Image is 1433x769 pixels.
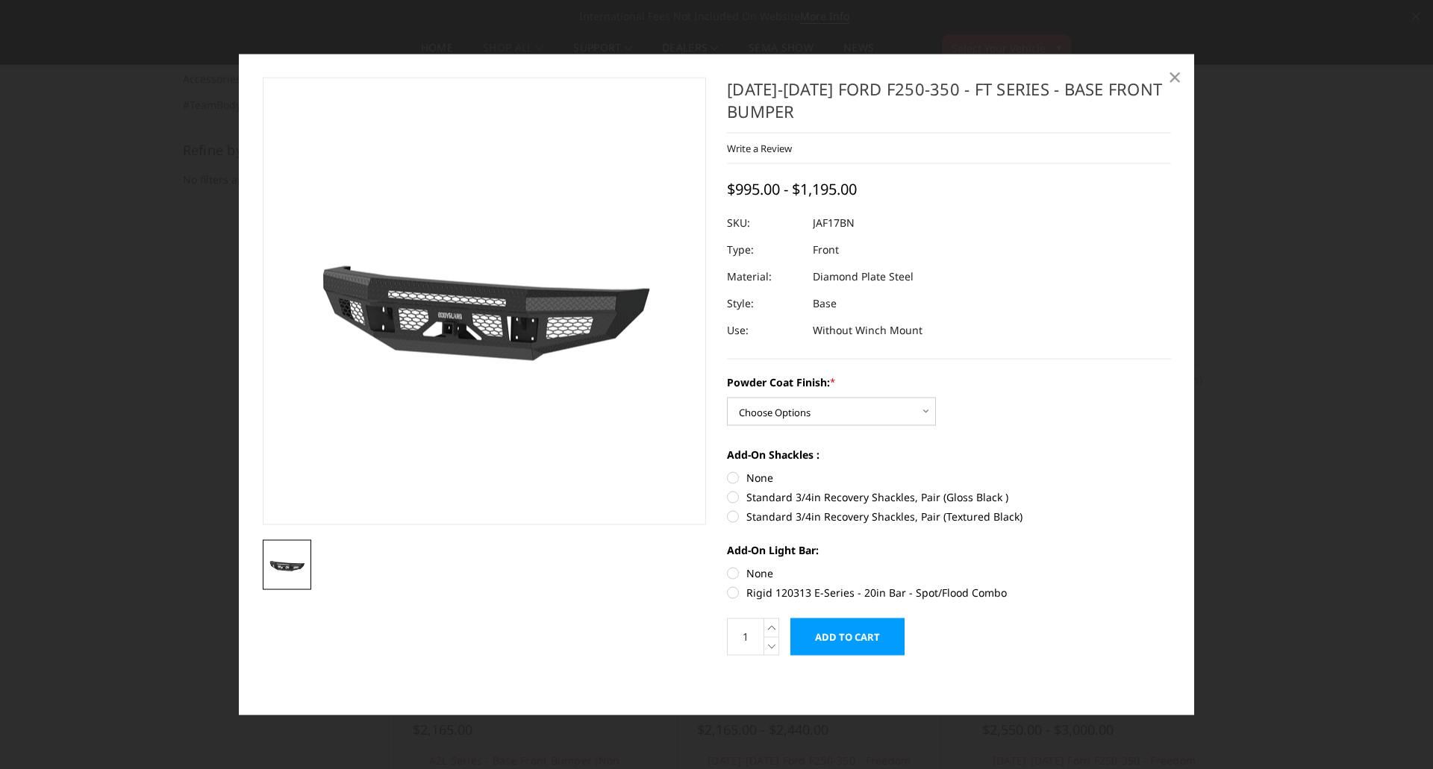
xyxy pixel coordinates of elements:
label: Powder Coat Finish: [727,374,1171,389]
a: Close [1163,65,1187,89]
dt: Material: [727,263,802,289]
dd: Without Winch Mount [813,316,922,343]
a: 2017-2022 Ford F250-350 - FT Series - Base Front Bumper [263,78,707,525]
dt: Use: [727,316,802,343]
label: None [727,565,1171,580]
dd: Diamond Plate Steel [813,263,914,289]
dt: Style: [727,289,802,316]
span: × [1168,60,1181,92]
label: Standard 3/4in Recovery Shackles, Pair (Textured Black) [727,508,1171,524]
dd: Base [813,289,837,316]
label: None [727,469,1171,485]
label: Rigid 120313 E-Series - 20in Bar - Spot/Flood Combo [727,584,1171,600]
dt: Type: [727,236,802,263]
a: Write a Review [727,141,792,154]
label: Add-On Shackles : [727,446,1171,462]
label: Add-On Light Bar: [727,542,1171,557]
span: $995.00 - $1,195.00 [727,178,857,198]
dt: SKU: [727,209,802,236]
input: Add to Cart [790,618,905,655]
dd: JAF17BN [813,209,855,236]
label: Standard 3/4in Recovery Shackles, Pair (Gloss Black ) [727,489,1171,504]
img: 2017-2022 Ford F250-350 - FT Series - Base Front Bumper [267,553,307,576]
dd: Front [813,236,839,263]
h1: [DATE]-[DATE] Ford F250-350 - FT Series - Base Front Bumper [727,78,1171,134]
